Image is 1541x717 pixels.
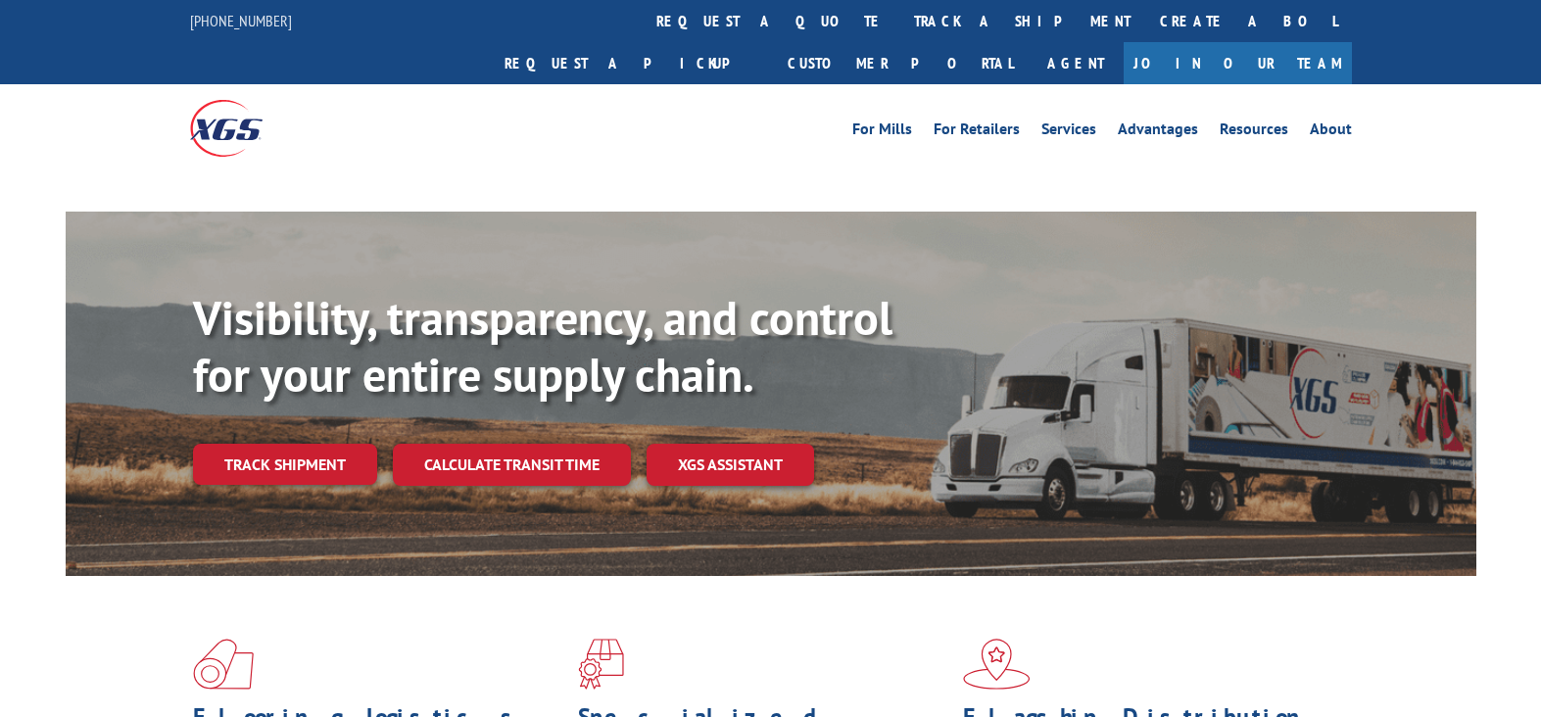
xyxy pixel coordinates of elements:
a: Advantages [1118,121,1198,143]
img: xgs-icon-flagship-distribution-model-red [963,639,1031,690]
b: Visibility, transparency, and control for your entire supply chain. [193,287,892,405]
a: Track shipment [193,444,377,485]
a: About [1310,121,1352,143]
a: XGS ASSISTANT [647,444,814,486]
a: Join Our Team [1124,42,1352,84]
a: Calculate transit time [393,444,631,486]
img: xgs-icon-total-supply-chain-intelligence-red [193,639,254,690]
a: [PHONE_NUMBER] [190,11,292,30]
img: xgs-icon-focused-on-flooring-red [578,639,624,690]
a: Customer Portal [773,42,1028,84]
a: Agent [1028,42,1124,84]
a: Services [1041,121,1096,143]
a: For Mills [852,121,912,143]
a: Resources [1220,121,1288,143]
a: Request a pickup [490,42,773,84]
a: For Retailers [934,121,1020,143]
